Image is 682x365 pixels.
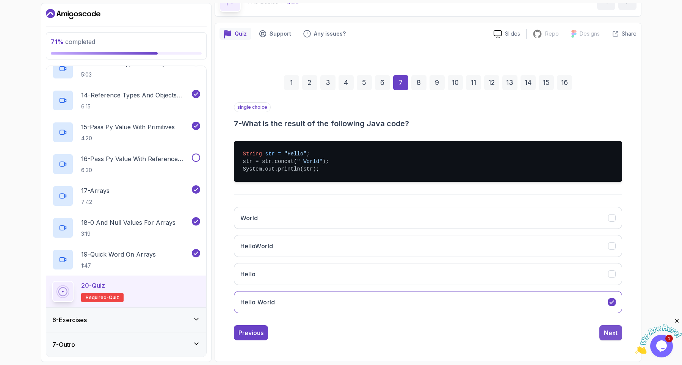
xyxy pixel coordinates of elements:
[284,151,307,157] span: "Hello"
[234,263,622,285] button: Hello
[46,308,206,332] button: 6-Exercises
[254,28,296,40] button: Support button
[320,75,336,90] div: 3
[234,207,622,229] button: World
[81,230,176,238] p: 3:19
[314,30,346,38] p: Any issues?
[604,328,618,337] div: Next
[52,58,200,79] button: 13-Reference Types And Objects5:03
[448,75,463,90] div: 10
[599,325,622,340] button: Next
[505,30,520,38] p: Slides
[234,325,268,340] button: Previous
[52,340,75,349] h3: 7 - Outro
[52,217,200,238] button: 18-0 And Null Values For Arrays3:19
[484,75,499,90] div: 12
[430,75,445,90] div: 9
[52,249,200,270] button: 19-Quick Word On Arrays1:47
[502,75,517,90] div: 13
[235,30,247,38] p: Quiz
[297,158,322,164] span: " World"
[240,213,258,222] h3: World
[622,30,637,38] p: Share
[240,298,275,307] h3: Hello World
[234,291,622,313] button: Hello World
[488,30,526,38] a: Slides
[46,332,206,357] button: 7-Outro
[265,151,274,157] span: str
[52,185,200,207] button: 17-Arrays7:42
[81,71,176,78] p: 5:03
[51,38,95,45] span: completed
[81,250,156,259] p: 19 - Quick Word On Arrays
[521,75,536,90] div: 14
[243,151,262,157] span: String
[219,28,251,40] button: quiz button
[606,30,637,38] button: Share
[52,154,200,175] button: 16-Pass Py Value With Reference Types6:30
[81,122,175,132] p: 15 - Pass Py Value With Primitives
[81,186,110,195] p: 17 - Arrays
[270,30,291,38] p: Support
[466,75,481,90] div: 11
[393,75,408,90] div: 7
[302,75,317,90] div: 2
[545,30,559,38] p: Repo
[240,269,256,279] h3: Hello
[375,75,390,90] div: 6
[278,151,281,157] span: =
[81,135,175,142] p: 4:20
[52,315,87,324] h3: 6 - Exercises
[284,75,299,90] div: 1
[240,241,273,251] h3: HelloWorld
[52,281,200,302] button: 20-QuizRequired-quiz
[51,38,64,45] span: 71 %
[46,8,100,20] a: Dashboard
[109,295,119,301] span: quiz
[81,281,105,290] p: 20 - Quiz
[81,154,190,163] p: 16 - Pass Py Value With Reference Types
[234,118,622,129] h3: 7 - What is the result of the following Java code?
[81,262,156,269] p: 1:47
[86,295,109,301] span: Required-
[234,141,622,182] pre: ; str = str.concat( ); System.out.println(str);
[635,318,682,354] iframe: chat widget
[81,166,190,174] p: 6:30
[580,30,600,38] p: Designs
[234,102,271,112] p: single choice
[52,122,200,143] button: 15-Pass Py Value With Primitives4:20
[539,75,554,90] div: 15
[81,91,190,100] p: 14 - Reference Types And Objects Diferences
[357,75,372,90] div: 5
[234,235,622,257] button: HelloWorld
[81,218,176,227] p: 18 - 0 And Null Values For Arrays
[81,103,190,110] p: 6:15
[52,90,200,111] button: 14-Reference Types And Objects Diferences6:15
[557,75,572,90] div: 16
[299,28,350,40] button: Feedback button
[339,75,354,90] div: 4
[411,75,426,90] div: 8
[81,198,110,206] p: 7:42
[238,328,263,337] div: Previous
